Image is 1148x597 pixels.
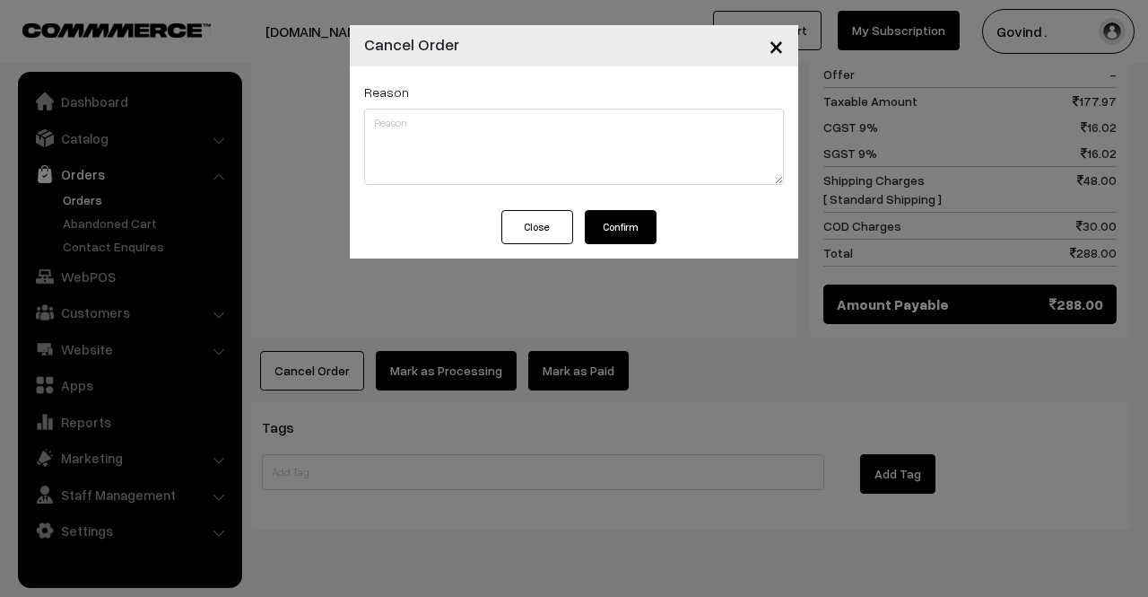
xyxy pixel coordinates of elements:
[364,32,459,57] h4: Cancel Order
[754,18,798,74] button: Close
[585,210,657,244] button: Confirm
[501,210,573,244] button: Close
[364,83,409,101] label: Reason
[769,29,784,62] span: ×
